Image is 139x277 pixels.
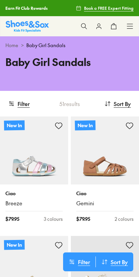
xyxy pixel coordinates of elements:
[5,200,63,207] a: Breeze
[26,42,65,49] span: Baby Girl Sandals
[76,190,134,197] p: Ciao
[8,96,30,111] button: Filter
[6,20,49,32] a: Shoes & Sox
[5,54,134,69] h1: Baby Girl Sandals
[44,215,63,222] div: 3 colours
[75,120,95,130] p: New In
[4,120,25,130] p: New In
[71,116,139,184] a: New In
[5,42,134,49] div: >
[5,42,18,49] a: Home
[104,96,131,111] button: Sort By
[96,256,133,267] button: Sort By
[76,215,90,222] span: $ 79.95
[5,190,63,197] p: Ciao
[4,240,25,250] p: New In
[114,100,131,108] span: Sort By
[6,20,49,32] img: SNS_Logo_Responsive.svg
[84,5,134,11] span: Book a FREE Expert Fitting
[111,258,128,266] span: Sort By
[5,215,19,222] span: $ 79.95
[76,200,134,207] a: Gemini
[63,256,95,267] button: Filter
[115,215,134,222] div: 2 colours
[76,2,134,14] a: Book a FREE Expert Fitting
